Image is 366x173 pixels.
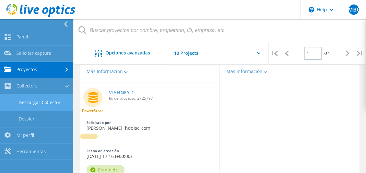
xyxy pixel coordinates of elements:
a: VIANNEY-1 [109,90,134,95]
span: of 1 [323,51,330,56]
span: JMBG [347,7,361,12]
span: Opciones avanzadas [105,51,150,55]
span: PowerStore [82,109,104,113]
div: | [269,42,281,65]
div: Solicitado por [87,121,213,124]
div: Fecha de creación [87,149,213,152]
div: | [354,42,366,65]
a: Live Optics Dashboard [6,13,75,18]
div: Más Información [226,69,353,74]
svg: \n [309,7,314,12]
span: Id. de proyecto: 2725797 [109,96,216,100]
div: Más Información [87,69,213,74]
div: [PERSON_NAME], hddisc_com [80,118,219,134]
div: [DATE] 17:16 (+00:00) [80,146,219,162]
